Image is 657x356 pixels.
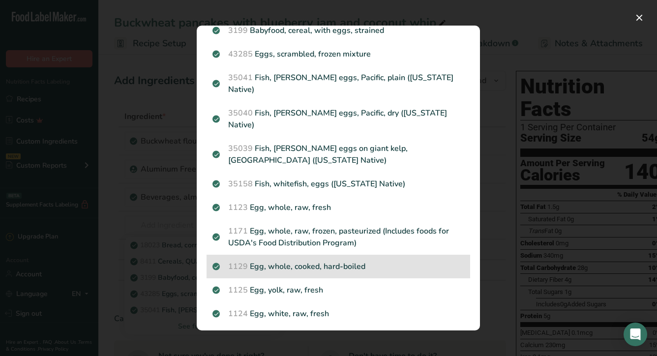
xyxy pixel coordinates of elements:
[228,178,253,189] span: 35158
[212,308,464,320] p: Egg, white, raw, fresh
[228,143,253,154] span: 35039
[228,72,253,83] span: 35041
[228,308,248,319] span: 1124
[228,226,248,237] span: 1171
[228,285,248,296] span: 1125
[212,107,464,131] p: Fish, [PERSON_NAME] eggs, Pacific, dry ([US_STATE] Native)
[212,25,464,36] p: Babyfood, cereal, with eggs, strained
[228,261,248,272] span: 1129
[212,72,464,95] p: Fish, [PERSON_NAME] eggs, Pacific, plain ([US_STATE] Native)
[228,49,253,59] span: 43285
[228,108,253,119] span: 35040
[212,225,464,249] p: Egg, whole, raw, frozen, pasteurized (Includes foods for USDA's Food Distribution Program)
[212,48,464,60] p: Eggs, scrambled, frozen mixture
[212,178,464,190] p: Fish, whitefish, eggs ([US_STATE] Native)
[624,323,647,346] div: Open Intercom Messenger
[228,25,248,36] span: 3199
[212,261,464,272] p: Egg, whole, cooked, hard-boiled
[212,202,464,213] p: Egg, whole, raw, fresh
[228,202,248,213] span: 1123
[212,143,464,166] p: Fish, [PERSON_NAME] eggs on giant kelp, [GEOGRAPHIC_DATA] ([US_STATE] Native)
[212,284,464,296] p: Egg, yolk, raw, fresh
